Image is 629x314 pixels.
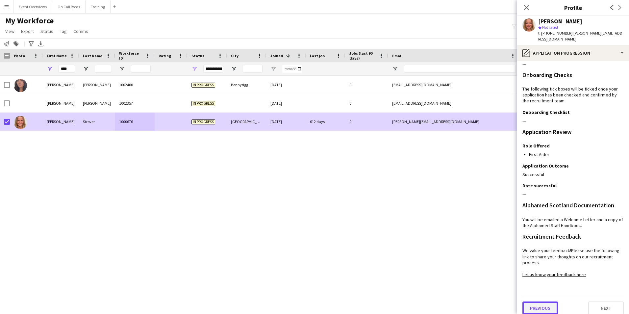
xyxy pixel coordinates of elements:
div: [PERSON_NAME] [43,113,79,131]
span: The following tick boxes will be ticked once your application has been checked and confirmed by t... [522,86,618,104]
span: First Name [47,53,67,58]
h3: Application Review [522,129,571,135]
app-action-btn: Notify workforce [3,40,11,48]
div: --- [522,61,624,67]
img: Lucy Doherty [14,79,27,92]
button: Open Filter Menu [392,66,398,72]
button: Open Filter Menu [119,66,125,72]
span: Last Name [83,53,102,58]
div: 0 [345,113,388,131]
button: Open Filter Menu [191,66,197,72]
span: Not rated [542,25,558,30]
h3: Date successful [522,183,557,189]
button: Open Filter Menu [231,66,237,72]
div: 1002357 [115,94,155,112]
a: Comms [71,27,91,36]
div: [PERSON_NAME] [79,94,115,112]
button: Open Filter Menu [83,66,89,72]
div: [EMAIL_ADDRESS][DOMAIN_NAME] [388,76,520,94]
span: Joined [270,53,283,58]
a: Tag [57,27,69,36]
span: | [PERSON_NAME][EMAIL_ADDRESS][DOMAIN_NAME] [538,31,622,41]
span: Comms [73,28,88,34]
button: Open Filter Menu [270,66,276,72]
div: [PERSON_NAME] [79,76,115,94]
span: Photo [14,53,25,58]
h3: Alphamed Scotland Documentation [522,202,614,208]
div: Bonnyrigg [227,76,266,94]
span: View [5,28,14,34]
input: Last Name Filter Input [95,65,111,73]
span: t. [PHONE_NUMBER] [538,31,572,36]
h3: Onboarding Checklist [522,109,570,115]
span: Status [40,28,53,34]
div: [DATE] [266,113,306,131]
a: View [3,27,17,36]
div: 612 days [306,113,345,131]
span: Export [21,28,34,34]
h3: Onboarding Checks [522,72,572,78]
input: Joined Filter Input [282,65,302,73]
div: [DATE] [266,76,306,94]
app-action-btn: Export XLSX [37,40,45,48]
span: Please use the following link to share your thoughts on our recruitment process. [522,248,619,265]
app-action-btn: Advanced filters [27,40,35,48]
img: Lucy Strover [14,116,27,129]
div: Application Progression [517,45,629,61]
span: In progress [191,83,215,88]
h3: Role Offered [522,143,550,149]
h3: Profile [517,3,629,12]
a: Let us know your feedback here [522,272,586,277]
span: City [231,53,239,58]
span: Email [392,53,403,58]
h3: Application Outcome [522,163,569,169]
div: --- [522,118,624,124]
div: 0 [345,76,388,94]
input: Workforce ID Filter Input [131,65,151,73]
span: We value your feedback! [522,248,571,253]
div: 1002400 [115,76,155,94]
div: [DATE] [266,94,306,112]
span: Workforce ID [119,51,143,61]
li: First Aider [529,151,624,157]
h3: Recruitment Feedback [522,234,581,240]
span: Tag [60,28,67,34]
app-action-btn: Add to tag [12,40,20,48]
div: [PERSON_NAME][EMAIL_ADDRESS][DOMAIN_NAME] [388,113,520,131]
div: [GEOGRAPHIC_DATA] [227,113,266,131]
div: Successful [522,171,624,177]
input: City Filter Input [243,65,263,73]
div: Strover [79,113,115,131]
span: In progress [191,101,215,106]
div: [PERSON_NAME] [538,18,582,24]
span: Rating [159,53,171,58]
div: [EMAIL_ADDRESS][DOMAIN_NAME] [388,94,520,112]
a: Export [18,27,37,36]
a: Status [38,27,56,36]
button: Event Overviews [13,0,52,13]
div: 1000676 [115,113,155,131]
span: You will be emailed a Welcome Letter and a copy of the Alphamed Staff Handbook. [522,217,623,228]
input: Email Filter Input [404,65,516,73]
button: On Call Rotas [52,0,86,13]
button: Open Filter Menu [47,66,53,72]
div: --- [522,191,624,197]
div: 0 [345,94,388,112]
input: First Name Filter Input [59,65,75,73]
span: My Workforce [5,16,54,26]
span: Status [191,53,204,58]
button: Training [86,0,111,13]
span: In progress [191,119,215,124]
span: Jobs (last 90 days) [349,51,376,61]
div: [PERSON_NAME] [43,76,79,94]
span: Last job [310,53,325,58]
div: [PERSON_NAME] [43,94,79,112]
